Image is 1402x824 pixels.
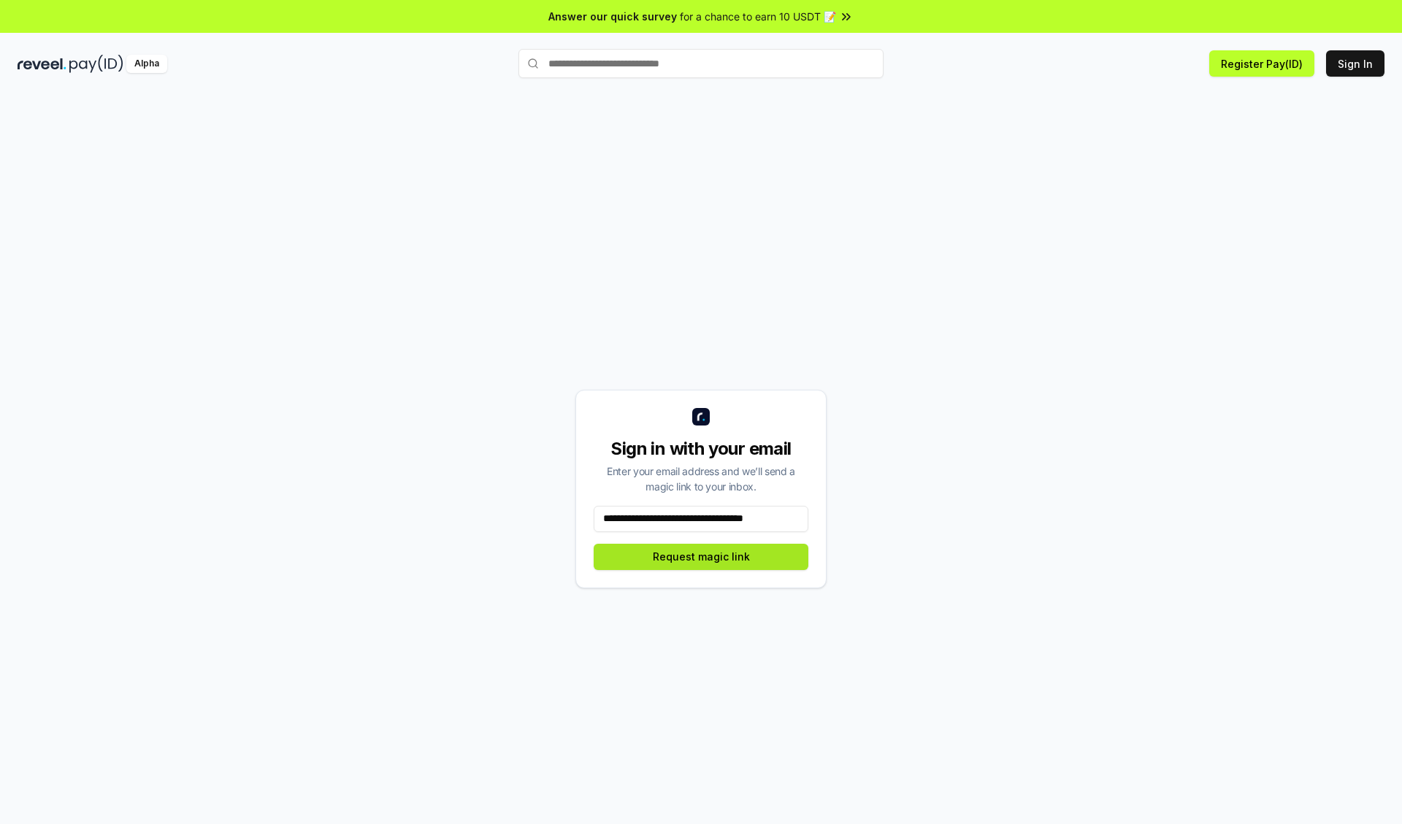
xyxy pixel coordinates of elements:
[594,463,808,494] div: Enter your email address and we’ll send a magic link to your inbox.
[594,437,808,461] div: Sign in with your email
[126,55,167,73] div: Alpha
[548,9,677,24] span: Answer our quick survey
[69,55,123,73] img: pay_id
[594,544,808,570] button: Request magic link
[692,408,710,426] img: logo_small
[1326,50,1384,77] button: Sign In
[680,9,836,24] span: for a chance to earn 10 USDT 📝
[1209,50,1314,77] button: Register Pay(ID)
[18,55,66,73] img: reveel_dark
